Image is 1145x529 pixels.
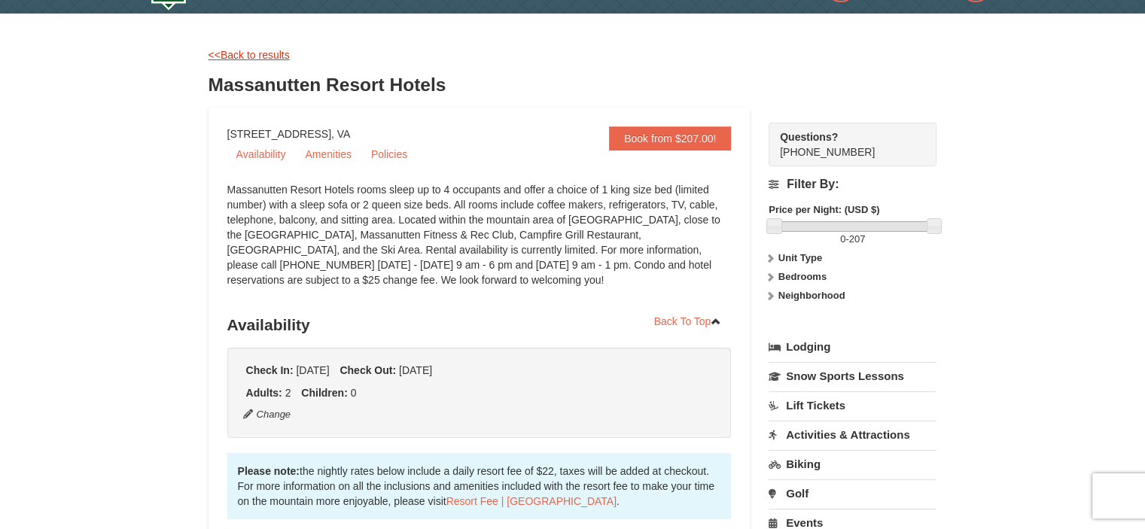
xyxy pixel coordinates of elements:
[840,233,845,245] span: 0
[769,450,936,478] a: Biking
[301,387,347,399] strong: Children:
[351,387,357,399] span: 0
[227,310,732,340] h3: Availability
[644,310,732,333] a: Back To Top
[227,453,732,519] div: the nightly rates below include a daily resort fee of $22, taxes will be added at checkout. For m...
[238,465,300,477] strong: Please note:
[769,232,936,247] label: -
[209,49,290,61] a: <<Back to results
[769,421,936,448] a: Activities & Attractions
[778,271,827,282] strong: Bedrooms
[246,387,282,399] strong: Adults:
[285,387,291,399] span: 2
[340,364,396,376] strong: Check Out:
[769,204,879,215] strong: Price per Night: (USD $)
[609,126,731,150] a: Book from $207.00!
[780,129,909,158] span: [PHONE_NUMBER]
[246,364,294,376] strong: Check In:
[296,143,360,166] a: Amenities
[780,131,838,143] strong: Questions?
[849,233,866,245] span: 207
[242,406,292,423] button: Change
[778,252,822,263] strong: Unit Type
[769,391,936,419] a: Lift Tickets
[769,333,936,360] a: Lodging
[296,364,329,376] span: [DATE]
[209,70,937,100] h3: Massanutten Resort Hotels
[399,364,432,376] span: [DATE]
[227,143,295,166] a: Availability
[227,182,732,303] div: Massanutten Resort Hotels rooms sleep up to 4 occupants and offer a choice of 1 king size bed (li...
[446,495,617,507] a: Resort Fee | [GEOGRAPHIC_DATA]
[769,479,936,507] a: Golf
[769,178,936,191] h4: Filter By:
[769,362,936,390] a: Snow Sports Lessons
[362,143,416,166] a: Policies
[778,290,845,301] strong: Neighborhood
